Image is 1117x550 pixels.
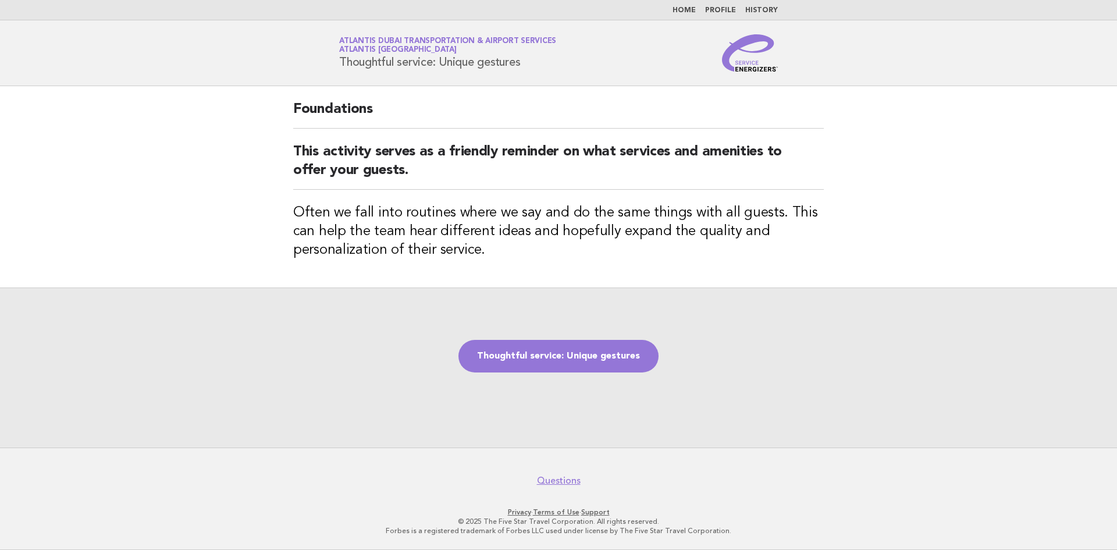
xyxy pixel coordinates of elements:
[339,38,556,68] h1: Thoughtful service: Unique gestures
[745,7,778,14] a: History
[339,47,457,54] span: Atlantis [GEOGRAPHIC_DATA]
[508,508,531,516] a: Privacy
[202,508,915,517] p: · ·
[202,526,915,535] p: Forbes is a registered trademark of Forbes LLC used under license by The Five Star Travel Corpora...
[722,34,778,72] img: Service Energizers
[458,340,659,372] a: Thoughtful service: Unique gestures
[533,508,579,516] a: Terms of Use
[673,7,696,14] a: Home
[339,37,556,54] a: Atlantis Dubai Transportation & Airport ServicesAtlantis [GEOGRAPHIC_DATA]
[202,517,915,526] p: © 2025 The Five Star Travel Corporation. All rights reserved.
[293,100,824,129] h2: Foundations
[705,7,736,14] a: Profile
[293,143,824,190] h2: This activity serves as a friendly reminder on what services and amenities to offer your guests.
[293,204,824,260] h3: Often we fall into routines where we say and do the same things with all guests. This can help th...
[581,508,610,516] a: Support
[537,475,581,487] a: Questions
